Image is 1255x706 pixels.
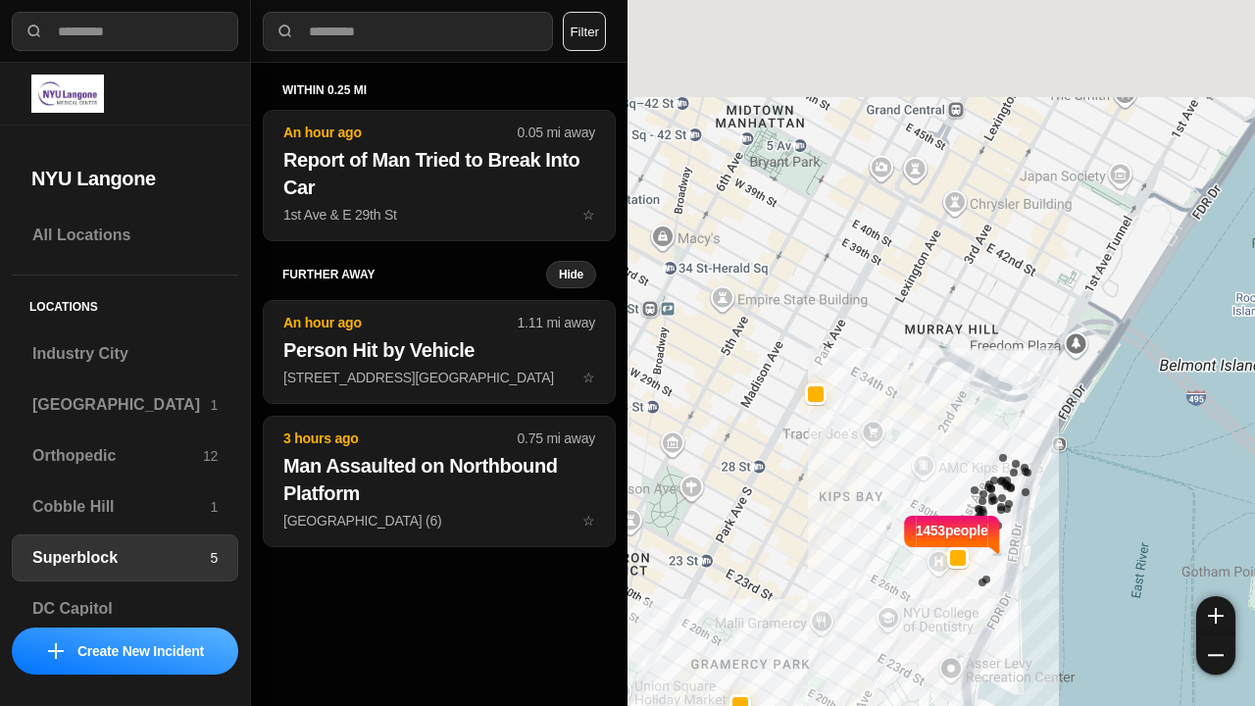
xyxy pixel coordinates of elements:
[283,313,518,332] p: An hour ago
[283,146,595,201] h2: Report of Man Tried to Break Into Car
[12,276,238,330] h5: Locations
[283,123,518,142] p: An hour ago
[48,643,64,659] img: icon
[582,513,595,529] span: star
[263,416,616,547] button: 3 hours ago0.75 mi awayMan Assaulted on Northbound Platform[GEOGRAPHIC_DATA] (6)star
[283,452,595,507] h2: Man Assaulted on Northbound Platform
[32,342,218,366] h3: Industry City
[31,75,104,113] img: logo
[12,534,238,581] a: Superblock5
[203,446,218,466] p: 12
[210,548,218,568] p: 5
[12,212,238,259] a: All Locations
[582,370,595,385] span: star
[283,429,518,448] p: 3 hours ago
[32,393,210,417] h3: [GEOGRAPHIC_DATA]
[282,267,546,282] h5: further away
[546,261,596,288] button: Hide
[1208,647,1224,663] img: zoom-out
[263,206,616,223] a: An hour ago0.05 mi awayReport of Man Tried to Break Into Car1st Ave & E 29th Ststar
[283,205,595,225] p: 1st Ave & E 29th St
[77,641,204,661] p: Create New Incident
[25,22,44,41] img: search
[563,12,606,51] button: Filter
[210,395,218,415] p: 1
[32,597,218,621] h3: DC Capitol
[12,483,238,530] a: Cobble Hill1
[901,513,916,556] img: notch
[1208,608,1224,624] img: zoom-in
[32,495,210,519] h3: Cobble Hill
[263,300,616,404] button: An hour ago1.11 mi awayPerson Hit by Vehicle[STREET_ADDRESS][GEOGRAPHIC_DATA]star
[283,511,595,530] p: [GEOGRAPHIC_DATA] (6)
[263,110,616,241] button: An hour ago0.05 mi awayReport of Man Tried to Break Into Car1st Ave & E 29th Ststar
[263,369,616,385] a: An hour ago1.11 mi awayPerson Hit by Vehicle[STREET_ADDRESS][GEOGRAPHIC_DATA]star
[12,330,238,378] a: Industry City
[559,267,583,282] small: Hide
[582,207,595,223] span: star
[282,82,596,98] h5: within 0.25 mi
[276,22,295,41] img: search
[12,628,238,675] button: iconCreate New Incident
[518,313,595,332] p: 1.11 mi away
[210,497,218,517] p: 1
[988,513,1003,556] img: notch
[32,546,210,570] h3: Superblock
[32,444,203,468] h3: Orthopedic
[12,381,238,429] a: [GEOGRAPHIC_DATA]1
[283,368,595,387] p: [STREET_ADDRESS][GEOGRAPHIC_DATA]
[263,512,616,529] a: 3 hours ago0.75 mi awayMan Assaulted on Northbound Platform[GEOGRAPHIC_DATA] (6)star
[1196,596,1235,635] button: zoom-in
[31,165,219,192] h2: NYU Langone
[283,336,595,364] h2: Person Hit by Vehicle
[12,585,238,632] a: DC Capitol
[518,123,595,142] p: 0.05 mi away
[518,429,595,448] p: 0.75 mi away
[1196,635,1235,675] button: zoom-out
[916,521,988,564] p: 1453 people
[32,224,218,247] h3: All Locations
[12,432,238,479] a: Orthopedic12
